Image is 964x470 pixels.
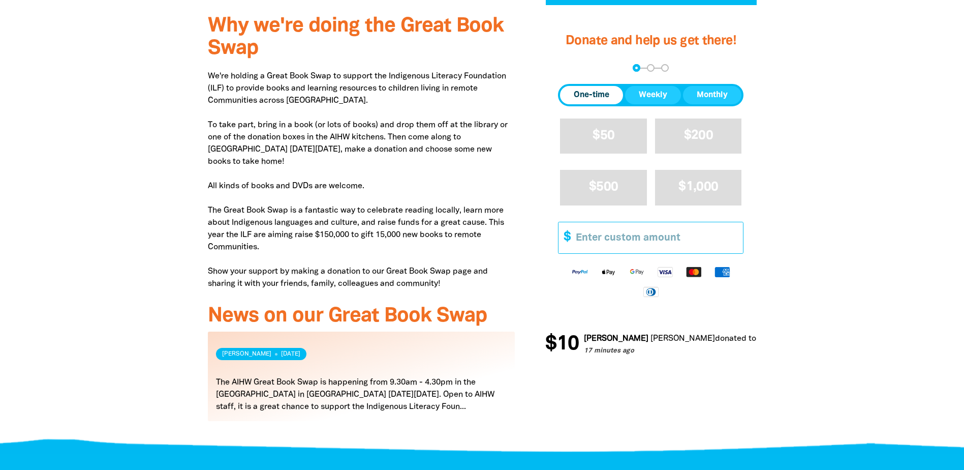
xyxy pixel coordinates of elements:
[558,258,743,305] div: Available payment methods
[566,35,736,47] span: Donate and help us get there!
[639,89,667,101] span: Weekly
[208,305,515,328] h3: News on our Great Book Swap
[582,335,646,342] em: [PERSON_NAME]
[589,181,618,193] span: $500
[208,332,515,433] div: Paginated content
[560,86,623,104] button: One-time
[623,266,651,278] img: Google Pay logo
[655,170,742,205] button: $1,000
[558,84,743,106] div: Donation frequency
[647,64,655,72] button: Navigate to step 2 of 3 to enter your details
[566,266,594,278] img: Paypal logo
[708,266,736,278] img: American Express logo
[560,170,647,205] button: $500
[648,335,713,342] em: [PERSON_NAME]
[594,266,623,278] img: Apple Pay logo
[560,119,647,154] button: $50
[625,86,681,104] button: Weekly
[569,222,743,253] input: Enter custom amount
[678,181,718,193] span: $1,000
[593,130,614,141] span: $50
[713,335,754,342] span: donated to
[637,286,665,298] img: Diners Club logo
[651,266,679,278] img: Visa logo
[679,266,708,278] img: Mastercard logo
[655,119,742,154] button: $200
[754,335,846,342] a: AIHW's Great Book Swap
[661,64,669,72] button: Navigate to step 3 of 3 to enter your payment details
[545,328,756,361] div: Donation stream
[574,89,609,101] span: One-time
[582,346,846,357] p: 17 minutes ago
[633,64,640,72] button: Navigate to step 1 of 3 to enter your donation amount
[697,89,728,101] span: Monthly
[543,334,577,355] span: $10
[684,130,713,141] span: $200
[558,222,571,253] span: $
[683,86,741,104] button: Monthly
[208,70,515,290] p: We're holding a Great Book Swap to support the Indigenous Literacy Foundation (ILF) to provide bo...
[208,17,504,58] span: Why we're doing the Great Book Swap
